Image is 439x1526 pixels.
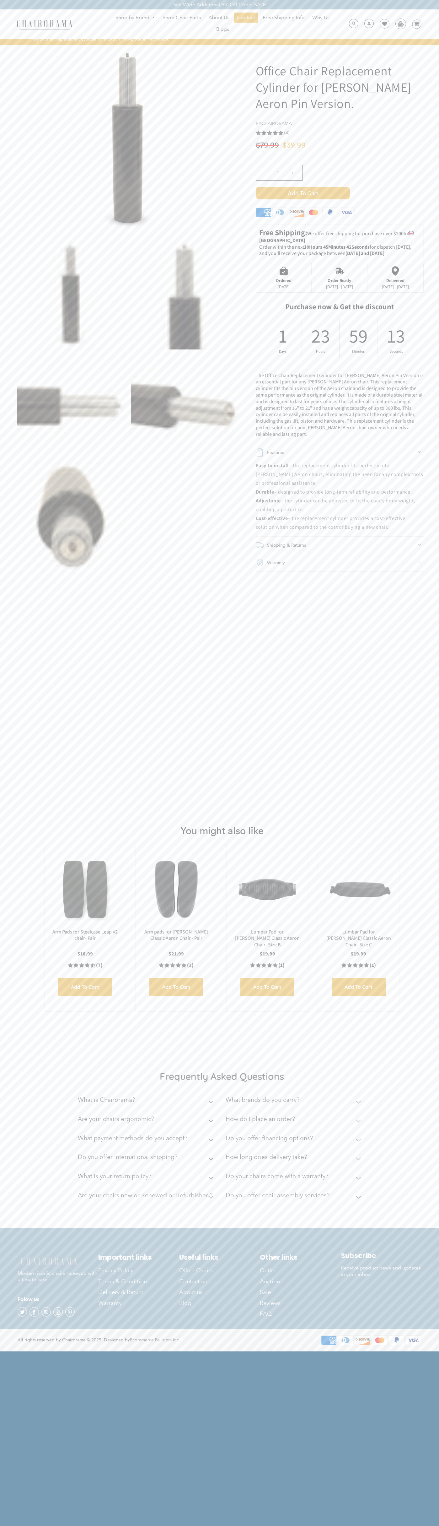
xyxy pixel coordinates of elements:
[392,323,400,348] div: 13
[169,950,184,957] span: $21.99
[131,241,238,349] img: Office Chair Replacement Cylinder for Herman Miller Aeron Pin Version. - chairorama
[354,323,362,348] div: 59
[98,1276,179,1287] a: Terms & Condition
[276,284,292,289] div: [DATE]
[256,187,424,199] button: Add to Cart
[256,558,264,566] img: guarantee.png
[256,462,289,469] b: Easy to install
[5,818,439,837] h1: You might also like
[256,142,279,149] span: $79.99
[260,1289,271,1296] span: Sale
[307,230,404,237] span: We offer free shipping for purchase over $200
[78,1187,216,1206] summary: Are your chairs new or Renewed or Refurbished?
[256,497,281,504] b: Adjustable
[260,1310,272,1318] span: FAQ
[256,372,424,438] div: The Office Chair Replacement Cylinder for [PERSON_NAME] Aeron Pin Version is an essential part fo...
[263,14,305,21] span: Free Shipping Info
[260,1308,340,1319] a: FAQ
[312,14,329,21] span: Why Us
[187,962,194,969] span: (3)
[267,558,285,567] h2: Warranty
[233,850,302,929] a: Lumbar Pad for Herman Miller Classic Aeron Chair- Size B - chairorama Lumbar Pad for Herman Mille...
[226,1111,364,1130] summary: How do I place an order?
[276,278,292,283] div: Ordered
[332,978,386,996] input: Add to Cart
[256,461,424,532] div: – the replacement cylinder fits perfectly into [PERSON_NAME] Aeron chairs, eliminating the need f...
[78,1149,216,1168] summary: Do you offer international shipping?
[18,1296,98,1303] h4: Folow us
[78,1153,177,1161] h2: Do you offer international shipping?
[51,962,120,968] a: 4.4 rating (7 votes)
[237,14,255,21] span: Contact
[112,13,158,23] a: Shop by Brand
[285,165,300,180] input: +
[256,121,424,126] h4: by
[16,634,424,786] iframe: Product reviews widget
[226,1092,364,1111] summary: What brands do you carry?
[226,1187,364,1206] summary: Do you offer chair assembly services?
[78,1130,216,1149] summary: What payment methods do you accept?
[392,349,400,354] div: Seconds
[256,129,424,136] a: 5.0 rating (4 votes)
[103,13,342,36] nav: DesktopNavigation
[354,349,362,354] div: Minutes
[78,1192,212,1199] h2: Are your chairs new or Renewed or Refurbished?
[142,850,211,929] a: Arm pads for Herman Miller Classic Aeron Chair - Pair - chairorama Arm pads for Herman Miller Cla...
[78,1172,151,1180] h2: What is your return policy?
[98,1287,179,1297] a: Delivery & Return
[52,928,118,942] a: Arm Pads for Steelcase Leap V2 chair- Pair
[226,1153,307,1161] h2: How long does delivery take?
[240,978,294,996] input: Add to Cart
[260,1265,340,1276] a: Outlet
[78,1092,216,1111] summary: What is Chairorama?
[351,950,366,957] span: $19.99
[259,227,307,237] strong: Free Shipping:
[260,1253,340,1262] h2: Other links
[256,165,271,180] input: -
[326,278,353,283] div: Order Ready
[179,1253,260,1262] h2: Useful links
[78,1070,366,1082] h2: Frequently Asked Questions
[179,1267,213,1274] span: Office Chairs
[284,130,290,136] span: (4)
[205,13,233,23] a: About Us
[78,1168,216,1187] summary: What is your return policy?
[256,536,424,554] summary: Shipping & Returns
[234,13,258,23] a: Contact
[324,962,393,968] a: 5.0 rating (1 votes)
[78,1134,187,1142] h2: What payment methods do you accept?
[233,962,302,968] div: 5.0 rating (1 votes)
[382,278,409,283] div: Delivered
[179,1298,260,1308] a: Blog
[341,1252,421,1260] h2: Subscribe
[98,1300,122,1307] span: Warranty
[142,962,211,968] div: 5.0 rating (3 votes)
[13,19,76,30] img: chairorama
[261,121,292,126] a: chairorama
[179,1300,191,1307] span: Blog
[235,928,300,948] a: Lumbar Pad for [PERSON_NAME] Classic Aeron Chair- Size B
[18,1256,80,1267] img: chairorama
[226,1134,313,1142] h2: Do you offer financing options?
[226,1192,329,1199] h2: Do you offer chair assembly services?
[51,850,120,929] a: Arm Pads for Steelcase Leap V2 chair- Pair - chairorama Arm Pads for Steelcase Leap V2 chair- Pai...
[256,489,274,495] b: Durable
[98,1278,147,1285] span: Terms & Condition
[226,1115,295,1123] h2: How do I place an order?
[131,352,238,460] img: Office Chair Replacement Cylinder for Herman Miller Aeron Pin Version. - chairorama
[396,19,405,28] img: WhatsApp_Image_2024-07-12_at_16.23.01.webp
[34,47,222,235] img: Office Chair Replacement Cylinder for Herman Miller Aeron Pin Version. - chairorama
[370,962,376,969] span: (1)
[179,1276,260,1287] a: Contact us
[226,1168,364,1187] summary: Do your chairs come with a warranty?
[17,352,125,460] img: Office Chair Replacement Cylinder for Herman Miller Aeron Pin Version. - chairorama
[226,1172,328,1180] h2: Do your chairs come with a warranty?
[267,448,284,457] h2: Features
[256,187,350,199] span: Add to Cart
[259,228,420,244] p: to
[260,13,308,23] a: Free Shipping Info
[179,1278,207,1285] span: Contact us
[260,950,275,957] span: $19.99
